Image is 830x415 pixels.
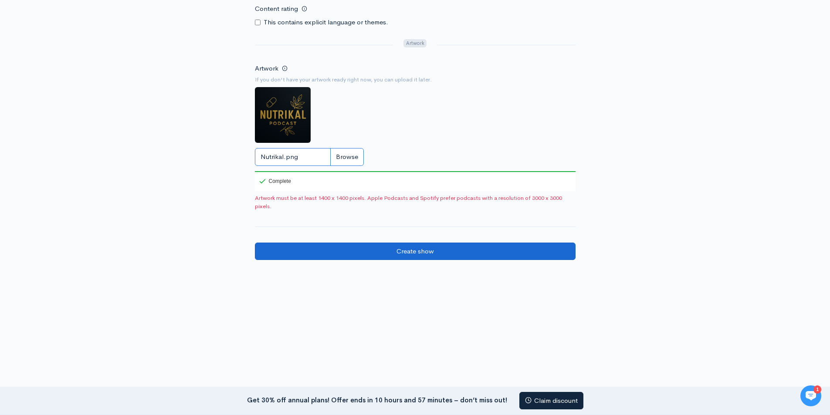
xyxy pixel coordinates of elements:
[255,171,293,191] div: Complete
[259,179,291,184] div: Complete
[255,194,576,211] span: Artwork must be at least 1400 x 1400 pixels. Apple Podcasts and Spotify prefer podcasts with a re...
[255,75,576,84] small: If you don't have your artwork ready right now, you can upload it later.
[13,42,161,56] h1: Hi 👋
[403,39,427,47] span: Artwork
[255,64,278,74] label: Artwork
[14,115,161,133] button: New conversation
[247,395,507,404] strong: Get 30% off annual plans! Offer ends in 10 hours and 57 minutes – don’t miss out!
[519,392,583,410] a: Claim discount
[56,121,105,128] span: New conversation
[255,171,576,172] div: 100%
[12,149,163,160] p: Find an answer quickly
[264,17,388,27] label: This contains explicit language or themes.
[800,385,821,406] iframe: gist-messenger-bubble-iframe
[25,164,156,181] input: Search articles
[255,243,576,260] input: Create show
[13,58,161,100] h2: Just let us know if you need anything and we'll be happy to help! 🙂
